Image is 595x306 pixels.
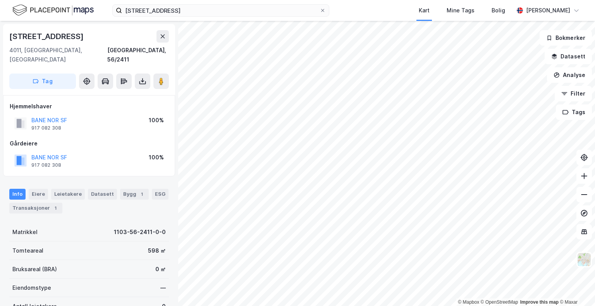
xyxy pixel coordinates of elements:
[481,299,518,305] a: OpenStreetMap
[9,203,62,214] div: Transaksjoner
[492,6,505,15] div: Bolig
[160,283,166,292] div: —
[556,269,595,306] iframe: Chat Widget
[52,204,59,212] div: 1
[419,6,430,15] div: Kart
[107,46,169,64] div: [GEOGRAPHIC_DATA], 56/2411
[149,153,164,162] div: 100%
[155,265,166,274] div: 0 ㎡
[138,190,146,198] div: 1
[12,227,38,237] div: Matrikkel
[577,252,592,267] img: Z
[31,125,61,131] div: 917 082 308
[547,67,592,83] button: Analyse
[12,283,51,292] div: Eiendomstype
[51,189,85,200] div: Leietakere
[545,49,592,64] button: Datasett
[9,30,85,43] div: [STREET_ADDRESS]
[556,269,595,306] div: Kontrollprogram for chat
[526,6,570,15] div: [PERSON_NAME]
[122,5,320,16] input: Søk på adresse, matrikkel, gårdeiere, leietakere eller personer
[31,162,61,168] div: 917 082 308
[458,299,479,305] a: Mapbox
[9,189,26,200] div: Info
[9,46,107,64] div: 4011, [GEOGRAPHIC_DATA], [GEOGRAPHIC_DATA]
[556,104,592,120] button: Tags
[29,189,48,200] div: Eiere
[152,189,169,200] div: ESG
[148,246,166,255] div: 598 ㎡
[114,227,166,237] div: 1103-56-2411-0-0
[540,30,592,46] button: Bokmerker
[12,246,43,255] div: Tomteareal
[12,265,57,274] div: Bruksareal (BRA)
[9,74,76,89] button: Tag
[120,189,149,200] div: Bygg
[149,116,164,125] div: 100%
[555,86,592,101] button: Filter
[10,102,169,111] div: Hjemmelshaver
[447,6,475,15] div: Mine Tags
[10,139,169,148] div: Gårdeiere
[12,3,94,17] img: logo.f888ab2527a4732fd821a326f86c7f29.svg
[88,189,117,200] div: Datasett
[520,299,559,305] a: Improve this map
